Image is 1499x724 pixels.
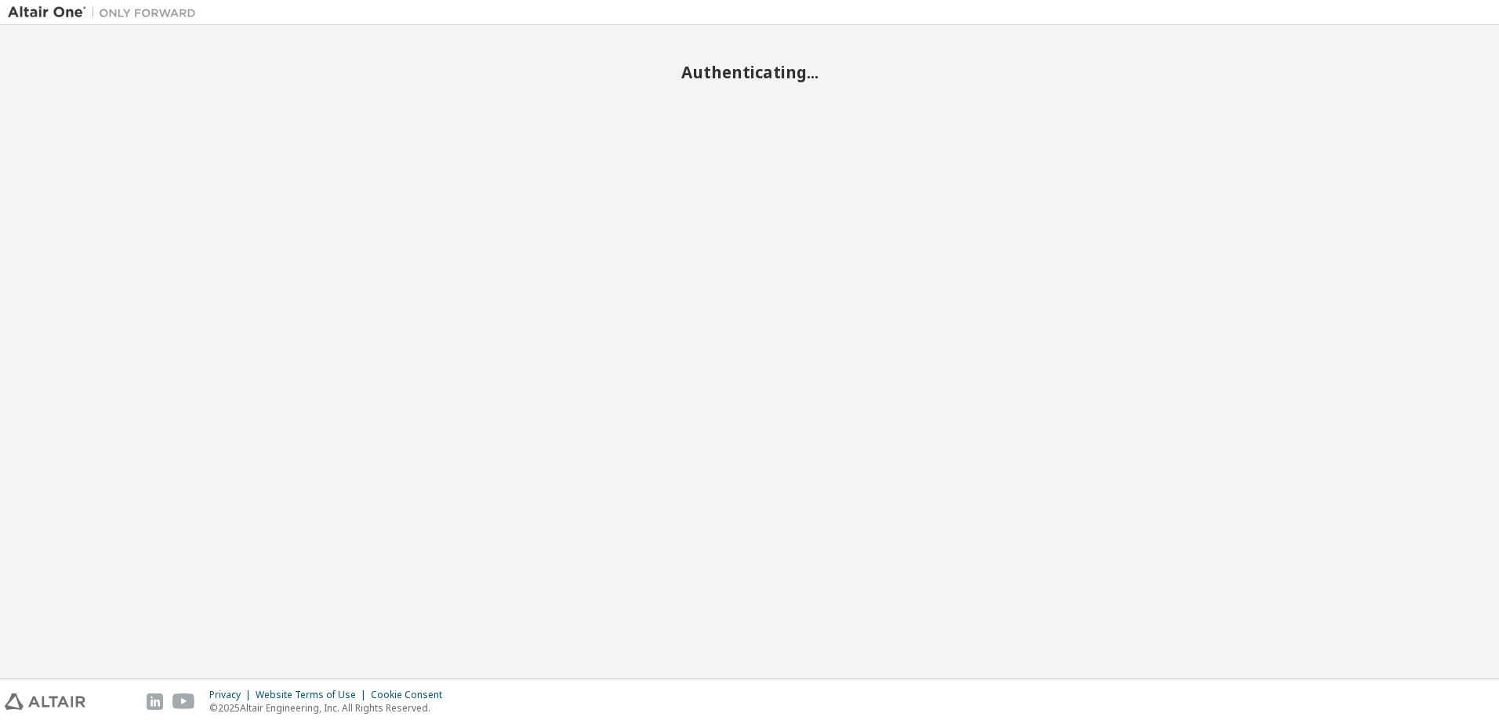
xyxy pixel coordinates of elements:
[5,693,85,710] img: altair_logo.svg
[209,689,256,701] div: Privacy
[371,689,452,701] div: Cookie Consent
[172,693,195,710] img: youtube.svg
[8,5,204,20] img: Altair One
[256,689,371,701] div: Website Terms of Use
[8,62,1491,82] h2: Authenticating...
[147,693,163,710] img: linkedin.svg
[209,701,452,715] p: © 2025 Altair Engineering, Inc. All Rights Reserved.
